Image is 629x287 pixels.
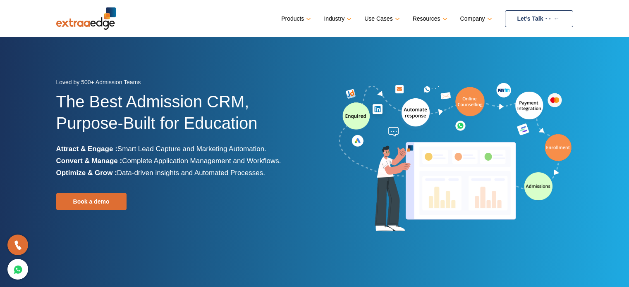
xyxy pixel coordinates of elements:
img: admission-software-home-page-header [337,81,573,235]
a: Products [281,13,309,25]
b: Convert & Manage : [56,157,122,165]
span: Complete Application Management and Workflows. [122,157,281,165]
div: Loved by 500+ Admission Teams [56,76,309,91]
span: Data-driven insights and Automated Processes. [117,169,265,177]
span: Smart Lead Capture and Marketing Automation. [117,145,266,153]
a: Book a demo [56,193,127,210]
b: Optimize & Grow : [56,169,117,177]
a: Let’s Talk [505,10,573,27]
a: Industry [324,13,350,25]
b: Attract & Engage : [56,145,117,153]
a: Use Cases [364,13,398,25]
a: Resources [413,13,446,25]
a: Company [460,13,490,25]
h1: The Best Admission CRM, Purpose-Built for Education [56,91,309,143]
